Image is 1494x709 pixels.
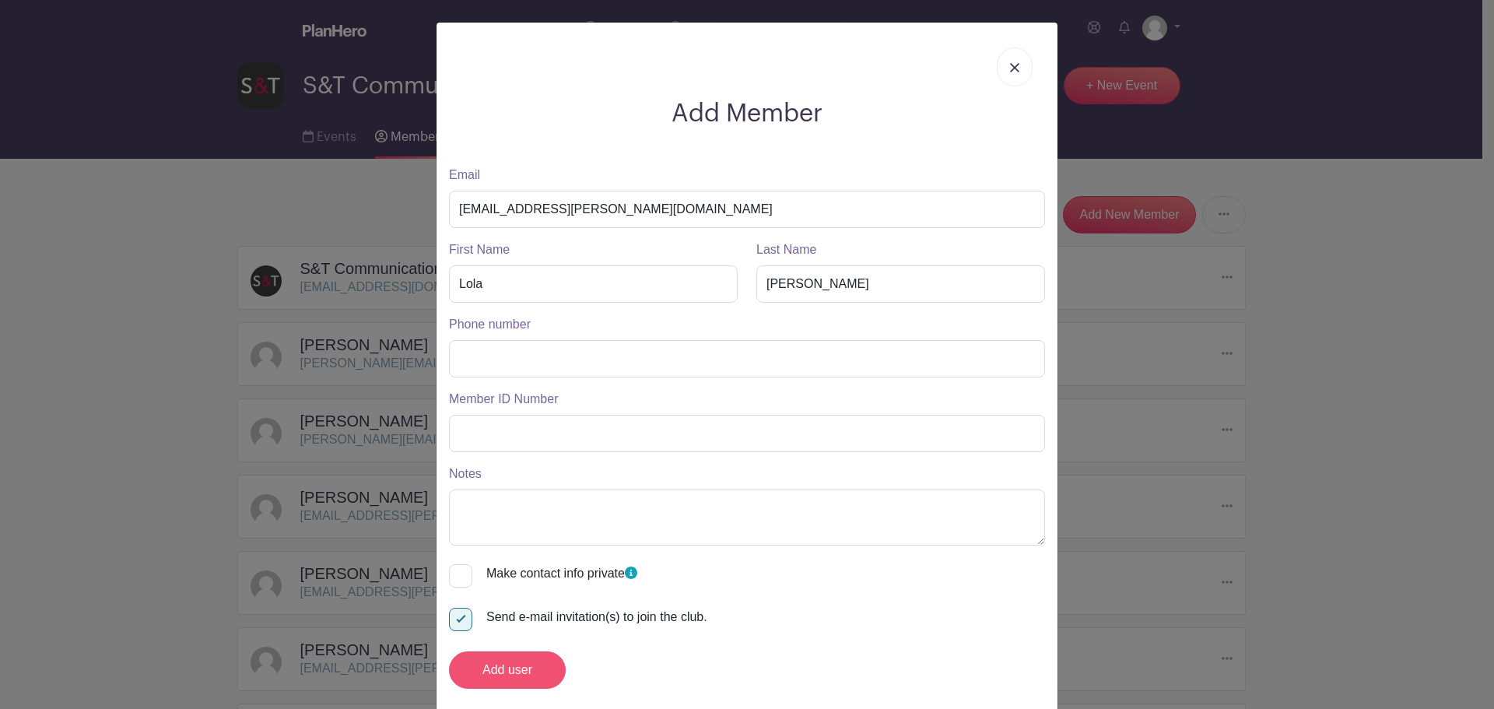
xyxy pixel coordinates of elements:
[449,166,480,184] label: Email
[756,240,816,259] label: Last Name
[449,99,1045,128] h2: Add Member
[449,390,558,409] label: Member ID Number
[1010,63,1019,72] img: close_button-5f87c8562297e5c2d7936805f587ecaba9071eb48480494691a3f1689db116b3.svg
[449,465,482,483] label: Notes
[486,564,1045,583] div: Make contact info private
[486,608,1045,627] div: Send e-mail invitation(s) to join the club.
[449,651,566,689] input: Add user
[449,240,510,259] label: First Name
[449,315,531,334] label: Phone number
